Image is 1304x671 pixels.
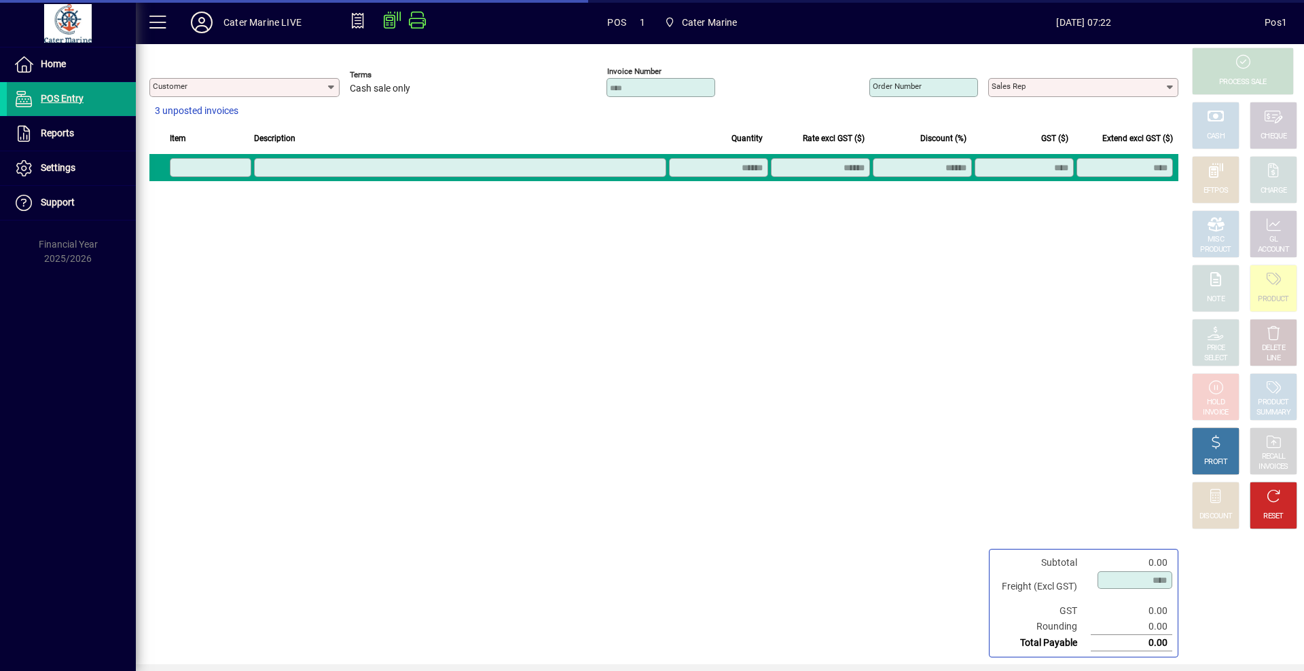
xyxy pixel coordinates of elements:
div: PRODUCT [1200,245,1231,255]
div: HOLD [1207,398,1225,408]
span: Terms [350,71,431,79]
div: RECALL [1262,452,1286,462]
span: 1 [640,12,645,33]
div: CHEQUE [1261,132,1286,142]
span: Cater Marine [659,10,743,35]
div: ACCOUNT [1258,245,1289,255]
td: 0.00 [1091,635,1172,651]
span: Reports [41,128,74,138]
span: Cater Marine [682,12,738,33]
mat-label: Sales rep [992,81,1026,91]
div: DISCOUNT [1199,512,1232,522]
div: PRODUCT [1258,398,1288,408]
span: Cash sale only [350,83,410,94]
span: Rate excl GST ($) [803,131,865,146]
div: PRODUCT [1258,294,1288,305]
div: PRICE [1207,343,1225,353]
mat-label: Order number [873,81,922,91]
div: CASH [1207,132,1225,142]
td: 0.00 [1091,555,1172,571]
td: Freight (Excl GST) [995,571,1091,603]
div: PROFIT [1204,457,1227,467]
a: Settings [7,151,136,185]
div: INVOICE [1203,408,1228,418]
td: GST [995,603,1091,619]
div: NOTE [1207,294,1225,305]
td: Rounding [995,619,1091,635]
td: Total Payable [995,635,1091,651]
span: 3 unposted invoices [155,104,238,118]
div: CHARGE [1261,186,1287,196]
td: 0.00 [1091,603,1172,619]
div: Cater Marine LIVE [223,12,302,33]
div: PROCESS SALE [1219,77,1267,88]
span: GST ($) [1041,131,1068,146]
div: SUMMARY [1256,408,1290,418]
div: INVOICES [1258,462,1288,472]
span: Item [170,131,186,146]
button: Profile [180,10,223,35]
mat-label: Invoice number [607,66,662,76]
div: Pos1 [1265,12,1287,33]
span: Home [41,58,66,69]
div: MISC [1208,235,1224,245]
a: Support [7,186,136,220]
div: GL [1269,235,1278,245]
span: Extend excl GST ($) [1102,131,1173,146]
span: POS [607,12,626,33]
a: Home [7,47,136,81]
span: [DATE] 07:22 [903,12,1265,33]
span: Quantity [731,131,763,146]
span: POS Entry [41,93,84,104]
span: Settings [41,162,75,173]
mat-label: Customer [153,81,187,91]
div: LINE [1267,353,1280,364]
div: EFTPOS [1203,186,1229,196]
a: Reports [7,117,136,151]
div: SELECT [1204,353,1228,364]
span: Support [41,197,75,208]
div: RESET [1263,512,1284,522]
div: DELETE [1262,343,1285,353]
td: 0.00 [1091,619,1172,635]
button: 3 unposted invoices [149,99,244,123]
span: Discount (%) [920,131,966,146]
td: Subtotal [995,555,1091,571]
span: Description [254,131,295,146]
